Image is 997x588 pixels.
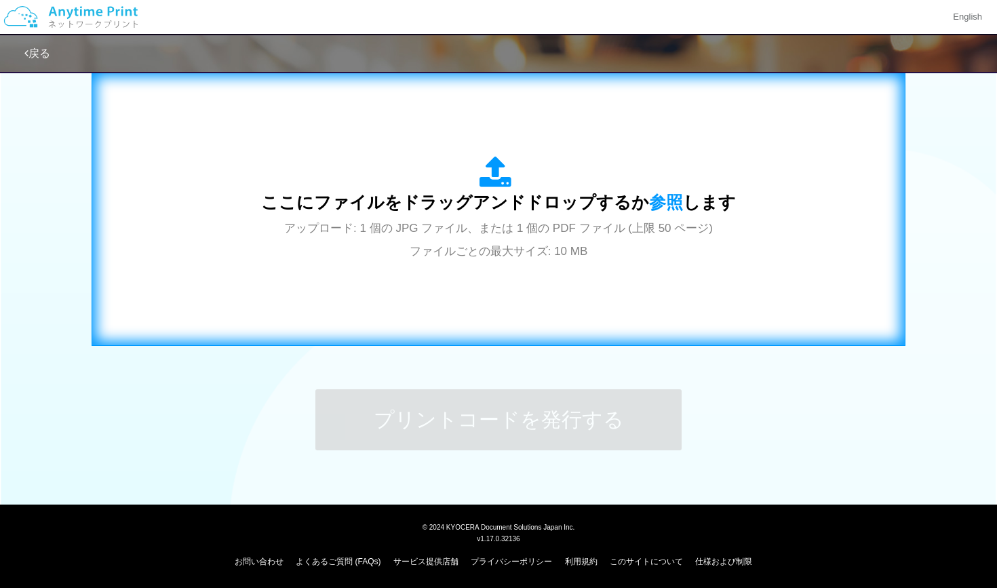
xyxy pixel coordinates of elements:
[296,557,380,566] a: よくあるご質問 (FAQs)
[565,557,598,566] a: 利用規約
[610,557,683,566] a: このサイトについて
[24,47,50,59] a: 戻る
[315,389,682,450] button: プリントコードを発行する
[393,557,458,566] a: サービス提供店舗
[284,222,713,258] span: アップロード: 1 個の JPG ファイル、または 1 個の PDF ファイル (上限 50 ページ) ファイルごとの最大サイズ: 10 MB
[261,193,736,212] span: ここにファイルをドラッグアンドドロップするか します
[649,193,683,212] span: 参照
[423,522,575,531] span: © 2024 KYOCERA Document Solutions Japan Inc.
[477,534,520,543] span: v1.17.0.32136
[471,557,552,566] a: プライバシーポリシー
[695,557,752,566] a: 仕様および制限
[235,557,284,566] a: お問い合わせ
